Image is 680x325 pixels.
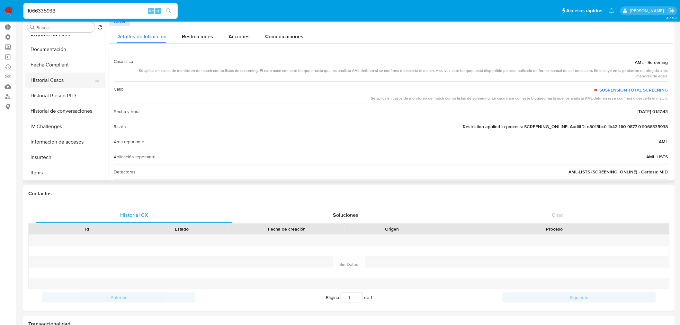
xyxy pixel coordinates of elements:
span: Accesos rápidos [567,7,603,14]
button: Anterior [42,292,195,303]
button: Insurtech [25,150,105,165]
div: Proceso [444,226,665,232]
button: Historial Casos [25,73,100,88]
button: Siguiente [503,292,656,303]
div: Fecha de creación [233,226,340,232]
button: Documentación [25,42,105,57]
span: Historial CX [120,211,148,219]
span: s [157,8,159,14]
span: Soluciones [333,211,359,219]
span: Alt [148,8,154,14]
input: Buscar usuario o caso... [23,7,178,15]
span: 1 [371,294,372,301]
button: Historial Riesgo PLD [25,88,105,103]
span: Chat [552,211,563,219]
h1: Contactos [28,190,670,197]
input: Buscar [36,25,92,31]
button: Items [25,165,105,180]
p: zoe.breuer@mercadolibre.com [630,8,666,14]
span: Página de [326,292,372,303]
button: Historial de conversaciones [25,103,105,119]
div: Estado [139,226,224,232]
span: 3.155.0 [666,15,677,20]
button: Buscar [30,25,35,30]
button: Información de accesos [25,134,105,150]
div: Origen [349,226,435,232]
button: Volver al orden por defecto [97,25,103,32]
div: Id [44,226,130,232]
a: Notificaciones [609,8,614,13]
a: Salir [668,7,675,14]
button: search-icon [162,6,175,15]
button: Fecha Compliant [25,57,105,73]
button: IV Challenges [25,119,105,134]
